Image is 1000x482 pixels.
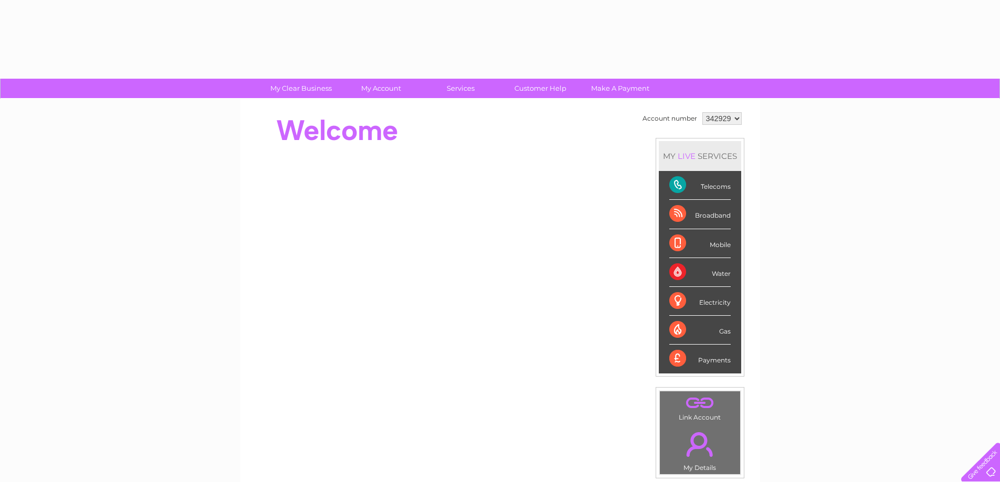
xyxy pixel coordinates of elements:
div: Mobile [669,229,731,258]
a: . [662,426,738,463]
div: Broadband [669,200,731,229]
a: . [662,394,738,412]
td: Account number [640,110,700,127]
div: Gas [669,316,731,345]
a: Customer Help [497,79,584,98]
div: MY SERVICES [659,141,741,171]
div: Water [669,258,731,287]
a: My Clear Business [258,79,344,98]
a: Make A Payment [577,79,664,98]
a: My Account [338,79,424,98]
div: Payments [669,345,731,373]
div: LIVE [676,151,698,161]
div: Electricity [669,287,731,316]
td: My Details [659,423,741,475]
a: Services [417,79,504,98]
div: Telecoms [669,171,731,200]
td: Link Account [659,391,741,424]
